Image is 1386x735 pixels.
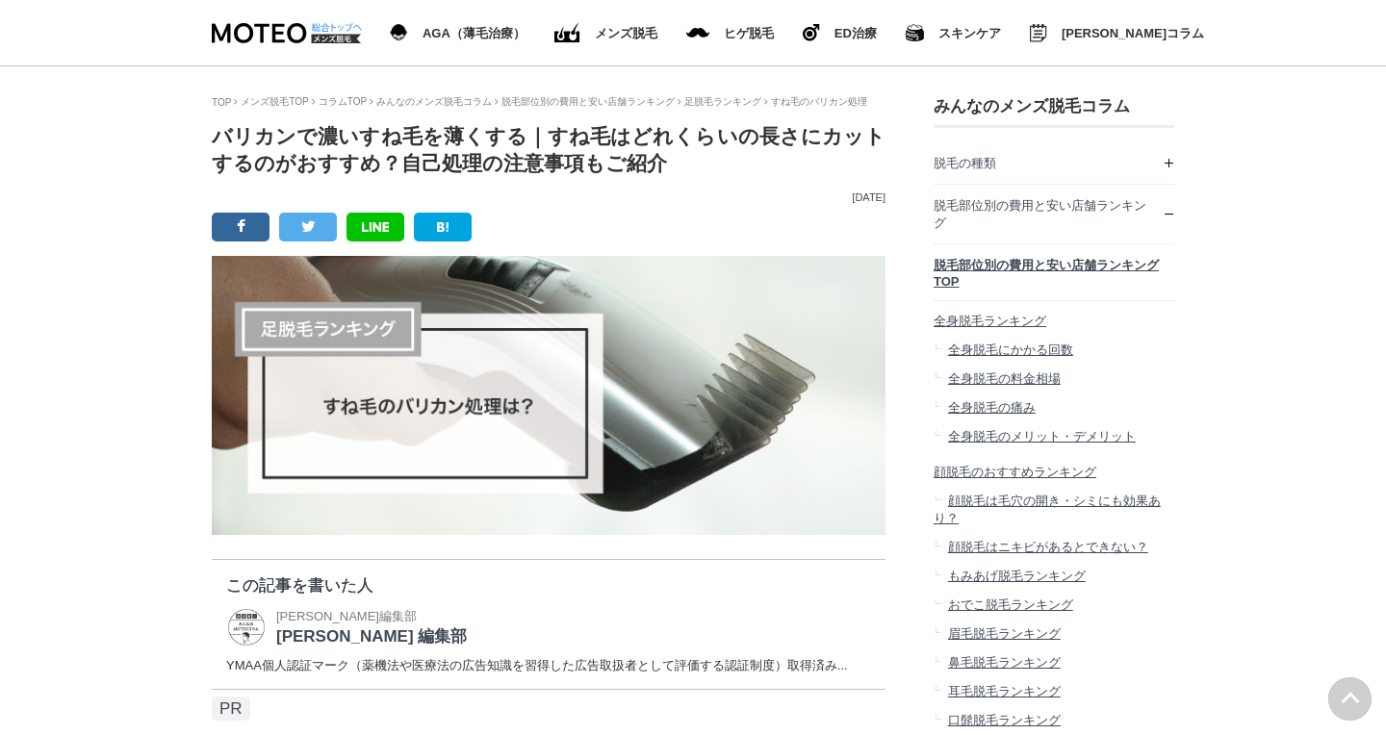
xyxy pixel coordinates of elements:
h1: バリカンで濃いすね毛を薄くする｜すね毛はどれくらいの長さにカットするのがおすすめ？自己処理の注意事項もご紹介 [212,123,885,177]
a: みんなのMOTEOコラム [PERSON_NAME]コラム [1030,20,1204,46]
img: PAGE UP [1328,677,1372,721]
img: MOTEO DATSUMOU [212,23,361,43]
span: 眉毛脱毛ランキング [948,626,1061,641]
a: ED（勃起不全）治療 メンズ脱毛 [554,19,657,47]
span: [PERSON_NAME]コラム [1062,27,1204,39]
a: メンズ脱毛 ヒゲ脱毛 [686,23,774,43]
a: 脱毛の種類 [934,142,1174,184]
img: ED（勃起不全）治療 [554,23,580,43]
span: 全身脱毛ランキング [934,314,1046,328]
a: 耳毛脱毛ランキング [934,677,1174,706]
span: 顔脱毛は毛穴の開き・シミにも効果あり？ [934,494,1161,525]
span: もみあげ脱毛ランキング [948,569,1086,583]
a: 脱毛部位別の費用と安い店舗ランキング [501,96,675,107]
a: TOP [212,97,231,108]
a: 顔脱毛はニキビがあるとできない？ [934,533,1174,562]
a: AGA（薄毛治療） AGA（薄毛治療） [390,20,526,45]
span: 脱毛部位別の費用と安い店舗ランキングTOP [934,258,1159,289]
img: B! [437,222,449,232]
span: 全身脱毛にかかる回数 [948,342,1073,357]
img: MOTEO 編集部 [226,607,267,647]
img: AGA（薄毛治療） [390,24,408,41]
p: [DATE] [212,191,885,203]
span: 顔脱毛はニキビがあるとできない？ [948,540,1148,554]
a: みんなのメンズ脱毛コラム [376,96,492,107]
span: 全身脱毛の痛み [948,400,1036,415]
a: 顔脱毛のおすすめランキング [934,451,1174,487]
a: 足脱毛ランキング [684,96,761,107]
a: おでこ脱毛ランキング [934,591,1174,620]
img: みんなのMOTEOコラム [1030,24,1047,42]
span: 脱毛部位別の費用と安い店舗ランキング [934,198,1146,230]
a: 全身脱毛の痛み [934,393,1174,422]
span: 耳毛脱毛ランキング [948,684,1061,698]
span: AGA（薄毛治療） [423,27,526,39]
a: コラムTOP [319,96,367,107]
img: LINE [362,222,390,232]
a: 全身脱毛ランキング [934,301,1174,337]
a: もみあげ脱毛ランキング [934,562,1174,591]
a: 全身脱毛の料金相場 [934,365,1174,393]
a: 眉毛脱毛ランキング [934,620,1174,648]
a: MOTEO 編集部 [PERSON_NAME]編集部 [PERSON_NAME] 編集部 [226,606,467,647]
li: すね毛のバリカン処理 [764,95,867,109]
span: 全身脱毛のメリット・デメリット [948,429,1136,444]
img: すね毛のバリカン処理は？ [212,256,885,535]
span: 脱毛の種類 [934,156,996,170]
a: メンズ脱毛TOP [241,96,308,107]
h3: みんなのメンズ脱毛コラム [934,95,1174,117]
span: [PERSON_NAME]編集部 [276,609,417,623]
span: 顔脱毛のおすすめランキング [934,465,1096,479]
a: 全身脱毛にかかる回数 [934,336,1174,365]
a: 鼻毛脱毛ランキング [934,648,1174,677]
a: スキンケア [906,20,1001,45]
img: メンズ脱毛 [686,28,709,38]
span: 全身脱毛の料金相場 [948,371,1061,386]
a: 顔脱毛は毛穴の開き・シミにも効果あり？ [934,487,1174,533]
span: ヒゲ脱毛 [724,27,774,39]
a: 口髭脱毛ランキング [934,706,1174,735]
span: メンズ脱毛 [595,27,657,39]
p: この記事を書いた人 [226,574,871,596]
dd: YMAA個人認証マーク（薬機法や医療法の広告知識を習得した広告取扱者として評価する認証制度）取得済み... [226,657,871,674]
span: PR [212,697,250,721]
a: 脱毛部位別の費用と安い店舗ランキング [934,185,1174,243]
img: 総合トップへ [311,23,363,32]
a: ヒゲ脱毛 ED治療 [803,20,877,45]
span: 鼻毛脱毛ランキング [948,655,1061,670]
span: 口髭脱毛ランキング [948,713,1061,727]
img: ヒゲ脱毛 [803,24,820,41]
span: スキンケア [938,27,1001,39]
a: 全身脱毛のメリット・デメリット [934,422,1174,451]
p: [PERSON_NAME] 編集部 [276,625,467,647]
a: 脱毛部位別の費用と安い店舗ランキングTOP [934,244,1174,300]
span: おでこ脱毛ランキング [948,597,1073,612]
span: ED治療 [834,27,877,39]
